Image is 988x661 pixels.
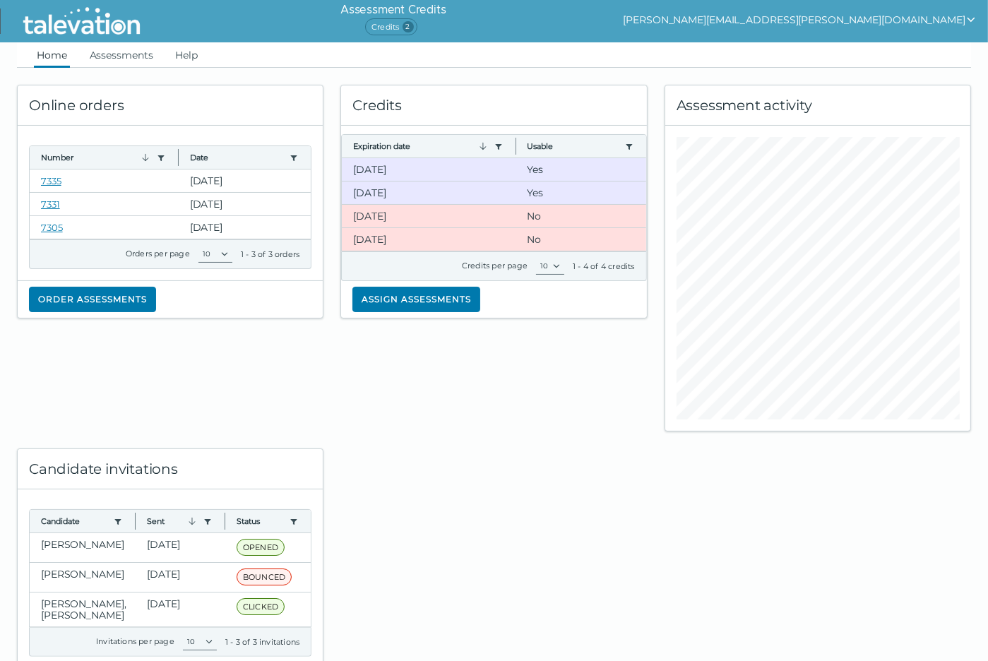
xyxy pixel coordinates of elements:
button: Expiration date [353,141,488,152]
label: Credits per page [462,261,528,270]
div: Assessment activity [665,85,970,126]
button: Column resize handle [511,131,520,161]
clr-dg-cell: [PERSON_NAME] [30,563,136,592]
span: BOUNCED [237,568,292,585]
div: 1 - 3 of 3 orders [241,249,299,260]
clr-dg-cell: [DATE] [342,228,516,251]
label: Orders per page [126,249,190,258]
clr-dg-cell: Yes [516,181,646,204]
div: Credits [341,85,646,126]
button: Status [237,516,284,527]
a: Assessments [87,42,156,68]
span: OPENED [237,539,285,556]
clr-dg-cell: [DATE] [179,193,311,215]
span: CLICKED [237,598,285,615]
button: Usable [528,141,619,152]
clr-dg-cell: [DATE] [179,216,311,239]
div: 1 - 4 of 4 credits [573,261,635,272]
button: Assign assessments [352,287,480,312]
clr-dg-cell: [PERSON_NAME], [PERSON_NAME] [30,592,136,626]
a: 7335 [41,175,61,186]
span: Credits [365,18,417,35]
a: 7331 [41,198,60,210]
clr-dg-cell: [DATE] [136,563,225,592]
div: Online orders [18,85,323,126]
clr-dg-cell: No [516,228,646,251]
button: Column resize handle [131,506,140,536]
h6: Assessment Credits [340,1,446,18]
div: 1 - 3 of 3 invitations [225,636,299,648]
button: Column resize handle [174,142,183,172]
div: Candidate invitations [18,449,323,489]
clr-dg-cell: [DATE] [179,169,311,192]
clr-dg-cell: [PERSON_NAME] [30,533,136,562]
clr-dg-cell: [DATE] [342,181,516,204]
button: Column resize handle [220,506,230,536]
button: Candidate [41,516,108,527]
clr-dg-cell: [DATE] [342,158,516,181]
button: show user actions [623,11,977,28]
clr-dg-cell: [DATE] [136,533,225,562]
a: Home [34,42,70,68]
span: 2 [403,21,414,32]
button: Date [190,152,285,163]
a: 7305 [41,222,63,233]
button: Number [41,152,151,163]
clr-dg-cell: No [516,205,646,227]
a: Help [173,42,201,68]
clr-dg-cell: [DATE] [342,205,516,227]
clr-dg-cell: Yes [516,158,646,181]
label: Invitations per page [96,636,174,646]
button: Sent [147,516,197,527]
button: Order assessments [29,287,156,312]
clr-dg-cell: [DATE] [136,592,225,626]
img: Talevation_Logo_Transparent_white.png [17,4,146,39]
